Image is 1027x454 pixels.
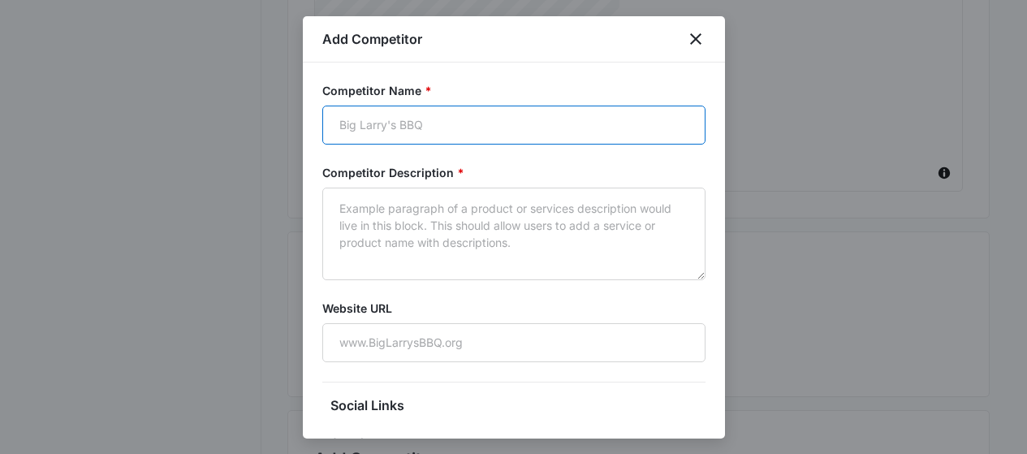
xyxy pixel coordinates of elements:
[330,396,697,415] h3: Social Links
[330,434,697,451] label: Google
[322,82,706,99] label: Competitor Name
[322,300,706,317] label: Website URL
[322,106,706,145] input: Big Larry's BBQ
[686,29,706,49] button: close
[322,323,706,362] input: www.BigLarrysBBQ.org
[322,29,422,49] h1: Add Competitor
[322,164,706,181] label: Competitor Description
